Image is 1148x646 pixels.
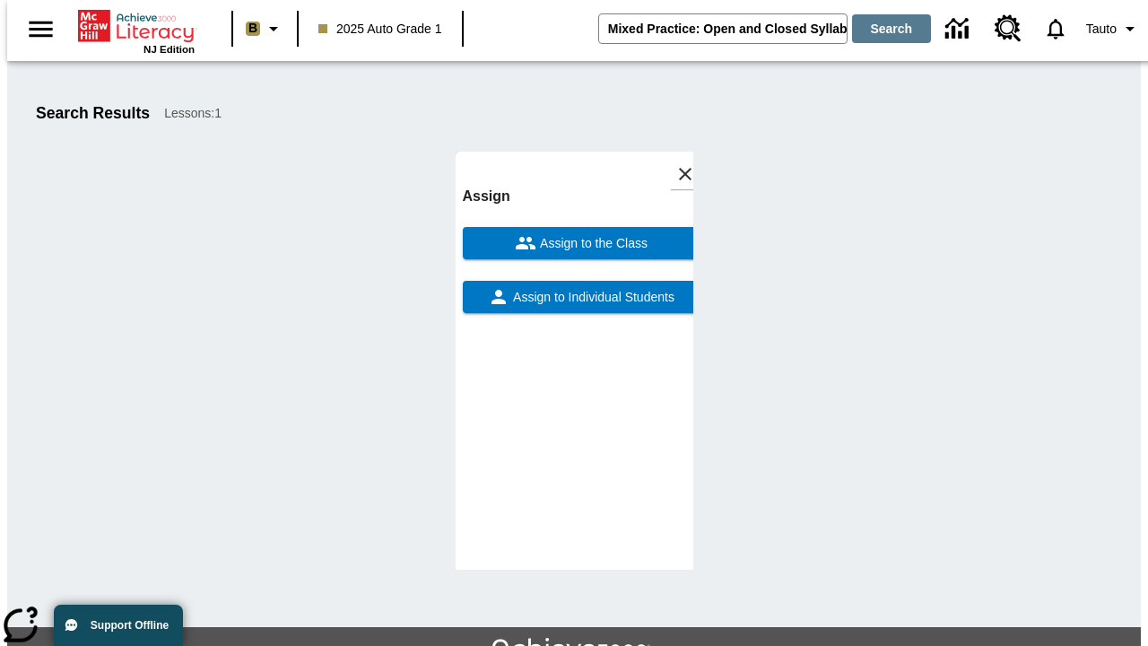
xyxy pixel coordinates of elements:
a: Notifications [1032,5,1079,52]
span: 2025 Auto Grade 1 [318,20,442,39]
button: Profile/Settings [1079,13,1148,45]
span: NJ Edition [143,44,195,55]
input: search field [599,14,847,43]
h1: Search Results [36,104,150,123]
a: Resource Center, Will open in new tab [984,4,1032,53]
span: Tauto [1086,20,1117,39]
button: Search [852,14,931,43]
button: Assign to the Class [463,227,700,259]
span: Support Offline [91,619,169,632]
h6: Assign [463,184,700,209]
div: Home [78,6,195,55]
span: Assign to the Class [536,234,648,253]
span: Lessons : 1 [164,104,222,123]
button: Assign to Individual Students [463,281,700,313]
div: lesson details [456,152,693,570]
a: Home [78,8,195,44]
button: Close [670,159,700,189]
span: Assign to Individual Students [509,288,674,307]
button: Open side menu [14,3,67,56]
span: B [248,17,257,39]
button: Boost Class color is light brown. Change class color [239,13,291,45]
a: Data Center [935,4,984,54]
button: Support Offline [54,605,183,646]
